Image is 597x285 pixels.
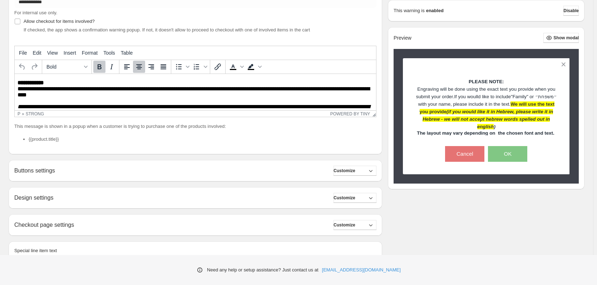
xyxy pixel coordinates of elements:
strong: The layout may vary depending on the chosen font and text. [417,130,554,136]
button: Bold [93,61,105,73]
button: Formats [44,61,90,73]
iframe: Rich Text Area [15,74,376,110]
button: OK [488,146,527,162]
button: Customize [334,193,376,203]
button: Align left [121,61,133,73]
span: Customize [334,168,355,174]
span: Customize [334,195,355,201]
p: This warning is [394,7,425,14]
span: Format [82,50,98,56]
span: Allow checkout for items involved? [24,19,95,24]
div: Numbered list [191,61,208,73]
span: Show modal [553,35,579,41]
h2: Buttons settings [14,167,55,174]
body: Rich Text Area. Press ALT-0 for help. [3,6,359,48]
button: Customize [334,166,376,176]
span: Special line item text [14,248,57,253]
div: strong [26,111,44,116]
span: If you woulld like to include [454,94,511,99]
div: Resize [370,111,376,117]
h2: Checkout page settings [14,221,74,228]
button: Cancel [445,146,484,162]
button: Show modal [543,33,579,43]
button: Justify [157,61,169,73]
span: Insert [64,50,76,56]
button: Disable [563,6,579,16]
button: Align center [133,61,145,73]
div: Background color [245,61,263,73]
a: Powered by Tiny [330,111,370,116]
span: View [47,50,58,56]
div: Text color [227,61,245,73]
span: Engraving will be done using the exact text you provide when you submit your order. [416,86,556,99]
div: » [22,111,24,116]
button: Customize [334,220,376,230]
p: This message is shown in a popup when a customer is trying to purchase one of the products involved: [14,123,376,130]
span: (if you would like it in Hebrew, please write it in Hebrew - we will not accept hebrew words spel... [423,109,553,129]
div: p [18,111,20,116]
strong: enabled [426,7,444,14]
span: If checked, the app shows a confirmation warning popup. If not, it doesn't allow to proceed to ch... [24,27,310,32]
strong: PLEASE NOTE: [469,79,504,84]
div: Bullet list [173,61,191,73]
span: File [19,50,27,56]
span: Edit [33,50,41,56]
h2: Preview [394,35,411,41]
span: Table [121,50,133,56]
button: Redo [28,61,40,73]
span: Disable [563,8,579,14]
button: Italic [105,61,118,73]
span: Tools [103,50,115,56]
span: Customize [334,222,355,228]
em: ) [423,109,553,129]
span: For internal use only. [14,10,57,15]
span: Bold [46,64,82,70]
button: Insert/edit link [212,61,224,73]
button: Undo [16,61,28,73]
button: Align right [145,61,157,73]
li: {{product.title}} [29,136,376,143]
a: [EMAIL_ADDRESS][DOMAIN_NAME] [322,266,401,274]
h2: Design settings [14,194,53,201]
